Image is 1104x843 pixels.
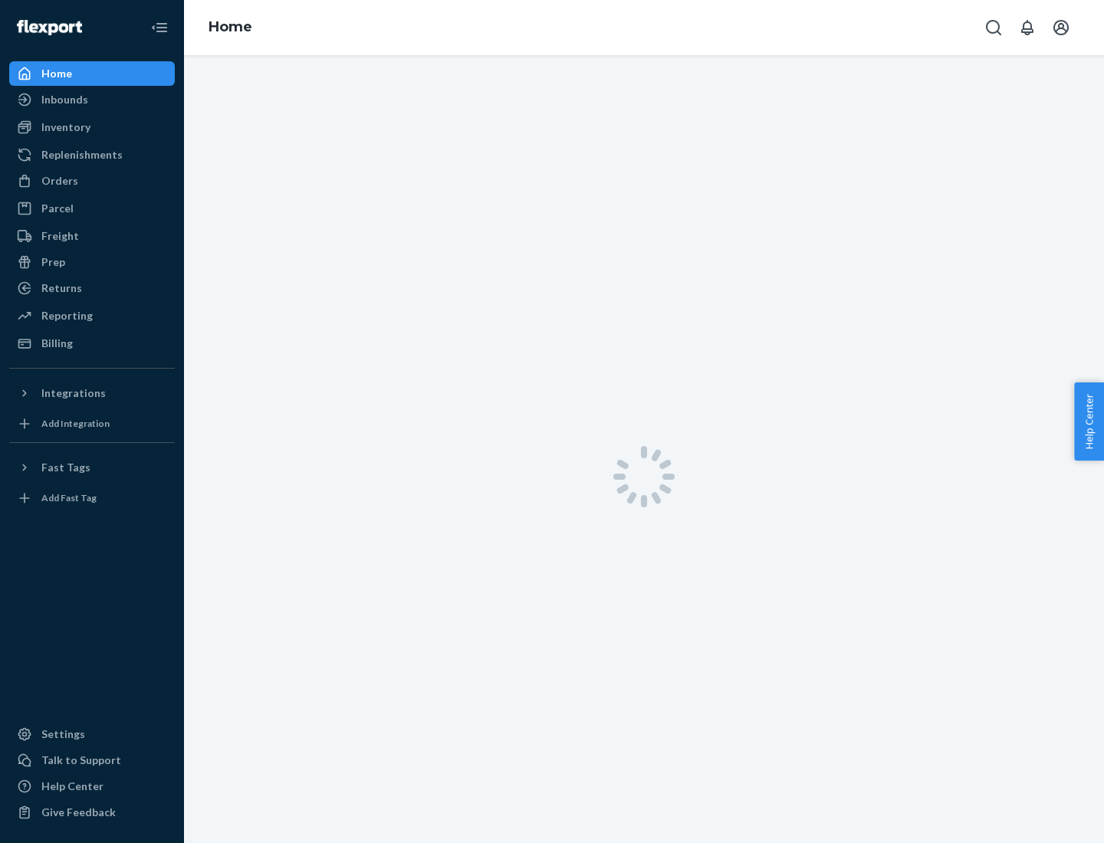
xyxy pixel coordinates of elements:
a: Replenishments [9,143,175,167]
div: Give Feedback [41,805,116,820]
div: Replenishments [41,147,123,162]
div: Home [41,66,72,81]
a: Orders [9,169,175,193]
div: Help Center [41,779,103,794]
div: Reporting [41,308,93,323]
a: Returns [9,276,175,300]
div: Integrations [41,385,106,401]
button: Integrations [9,381,175,405]
div: Add Fast Tag [41,491,97,504]
ol: breadcrumbs [196,5,264,50]
button: Open notifications [1012,12,1043,43]
button: Open Search Box [978,12,1009,43]
div: Parcel [41,201,74,216]
a: Add Integration [9,412,175,436]
a: Settings [9,722,175,746]
a: Talk to Support [9,748,175,772]
a: Home [9,61,175,86]
a: Home [209,18,252,35]
a: Parcel [9,196,175,221]
div: Billing [41,336,73,351]
div: Inbounds [41,92,88,107]
div: Freight [41,228,79,244]
a: Prep [9,250,175,274]
button: Fast Tags [9,455,175,480]
div: Settings [41,727,85,742]
a: Inventory [9,115,175,139]
div: Inventory [41,120,90,135]
a: Help Center [9,774,175,799]
img: Flexport logo [17,20,82,35]
a: Reporting [9,303,175,328]
div: Orders [41,173,78,189]
button: Give Feedback [9,800,175,825]
a: Inbounds [9,87,175,112]
div: Talk to Support [41,753,121,768]
div: Add Integration [41,417,110,430]
div: Fast Tags [41,460,90,475]
a: Add Fast Tag [9,486,175,510]
button: Open account menu [1046,12,1076,43]
button: Close Navigation [144,12,175,43]
a: Billing [9,331,175,356]
a: Freight [9,224,175,248]
div: Prep [41,254,65,270]
div: Returns [41,280,82,296]
button: Help Center [1074,382,1104,461]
